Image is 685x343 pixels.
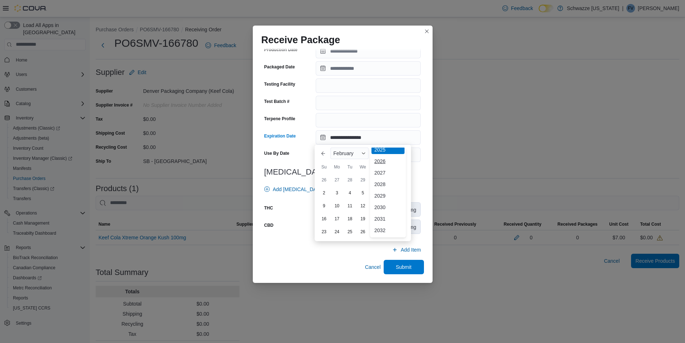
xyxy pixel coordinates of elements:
[264,116,295,122] label: Terpene Profile
[318,148,329,159] button: Previous Month
[357,213,369,225] div: day-19
[316,61,421,76] input: Press the down key to open a popover containing a calendar.
[264,133,296,139] label: Expiration Date
[357,226,369,238] div: day-26
[331,226,343,238] div: day-24
[371,226,405,235] div: 2032
[371,145,405,154] div: 2025
[405,220,420,234] div: mg
[371,180,405,189] div: 2028
[264,222,274,228] label: CBD
[357,161,369,173] div: We
[331,187,343,199] div: day-3
[264,168,421,176] h3: [MEDICAL_DATA]
[318,213,330,225] div: day-16
[331,213,343,225] div: day-17
[318,173,408,238] div: February, 2025
[318,161,330,173] div: Su
[344,213,356,225] div: day-18
[316,130,421,145] input: Press the down key to enter a popover containing a calendar. Press the escape key to close the po...
[261,182,327,197] button: Add [MEDICAL_DATA]
[389,243,424,257] button: Add Item
[357,187,369,199] div: day-5
[331,200,343,212] div: day-10
[423,27,431,36] button: Closes this modal window
[344,174,356,186] div: day-28
[330,148,369,159] div: Button. Open the month selector. February is currently selected.
[273,186,324,193] span: Add [MEDICAL_DATA]
[333,150,353,156] span: February
[401,246,421,253] span: Add Item
[357,200,369,212] div: day-12
[371,168,405,177] div: 2027
[318,200,330,212] div: day-9
[261,34,340,46] h1: Receive Package
[362,260,384,274] button: Cancel
[371,215,405,223] div: 2031
[371,203,405,212] div: 2030
[344,187,356,199] div: day-4
[264,150,289,156] label: Use By Date
[331,174,343,186] div: day-27
[318,187,330,199] div: day-2
[357,174,369,186] div: day-29
[371,191,405,200] div: 2029
[396,263,412,271] span: Submit
[264,205,273,211] label: THC
[365,263,381,271] span: Cancel
[264,99,289,104] label: Test Batch #
[344,226,356,238] div: day-25
[264,47,298,53] label: Production Date
[264,64,295,70] label: Packaged Date
[384,260,424,274] button: Submit
[318,226,330,238] div: day-23
[316,44,421,58] input: Press the down key to open a popover containing a calendar.
[344,200,356,212] div: day-11
[405,203,420,216] div: mg
[344,161,356,173] div: Tu
[371,157,405,166] div: 2026
[264,81,295,87] label: Testing Facility
[318,174,330,186] div: day-26
[331,161,343,173] div: Mo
